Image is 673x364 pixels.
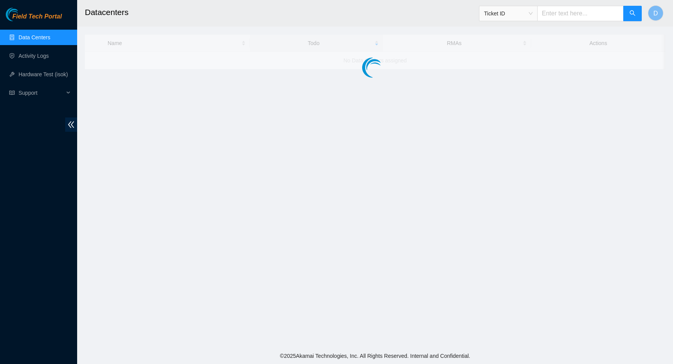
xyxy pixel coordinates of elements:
a: Activity Logs [19,53,49,59]
a: Hardware Test (isok) [19,71,68,77]
button: search [623,6,642,21]
span: D [653,8,658,18]
input: Enter text here... [537,6,624,21]
button: D [648,5,663,21]
span: Ticket ID [484,8,533,19]
span: Field Tech Portal [12,13,62,20]
footer: © 2025 Akamai Technologies, Inc. All Rights Reserved. Internal and Confidential. [77,348,673,364]
span: double-left [65,117,77,132]
span: search [629,10,636,17]
a: Data Centers [19,34,50,40]
span: Support [19,85,64,101]
a: Akamai TechnologiesField Tech Portal [6,14,62,24]
img: Akamai Technologies [6,8,39,21]
span: read [9,90,15,96]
